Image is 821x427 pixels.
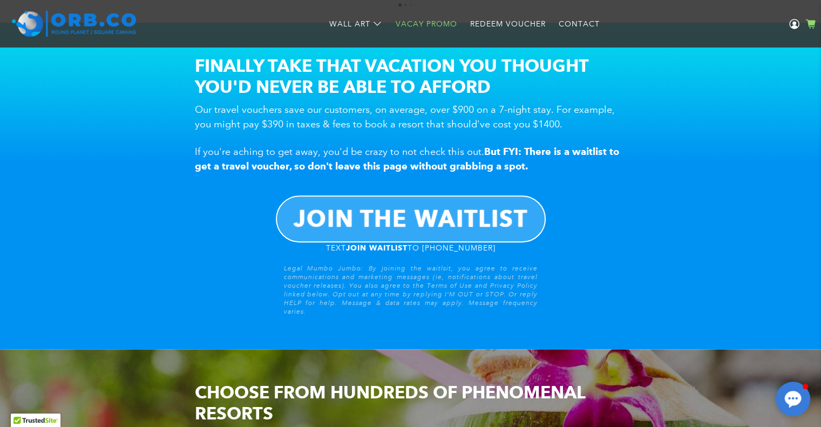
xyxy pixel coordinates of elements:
[389,10,464,38] a: Vacay Promo
[294,205,528,233] b: JOIN THE WAITLIST
[346,243,408,253] strong: JOIN WAITLIST
[195,382,627,424] h2: CHOOSE FROM HUNDREDS OF PHENOMENAL RESORTS
[195,55,627,97] h2: FINALLY TAKE THAT VACATION YOU THOUGHT YOU'D NEVER BE ABLE TO AFFORD
[276,195,546,242] a: JOIN THE WAITLIST
[195,146,619,172] span: If you're aching to get away, you'd be crazy to not check this out.
[326,243,496,253] span: TEXT TO [PHONE_NUMBER]
[326,242,496,253] a: TEXTJOIN WAITLISTTO [PHONE_NUMBER]
[323,10,389,38] a: Wall Art
[284,265,538,316] em: Legal Mumbo Jumbo: By joining the waitlsit, you agree to receive communications and marketing mes...
[464,10,552,38] a: Redeem Voucher
[552,10,606,38] a: Contact
[195,104,615,130] span: Our travel vouchers save our customers, on average, over $900 on a 7-night stay. For example, you...
[776,382,810,416] button: Open chat window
